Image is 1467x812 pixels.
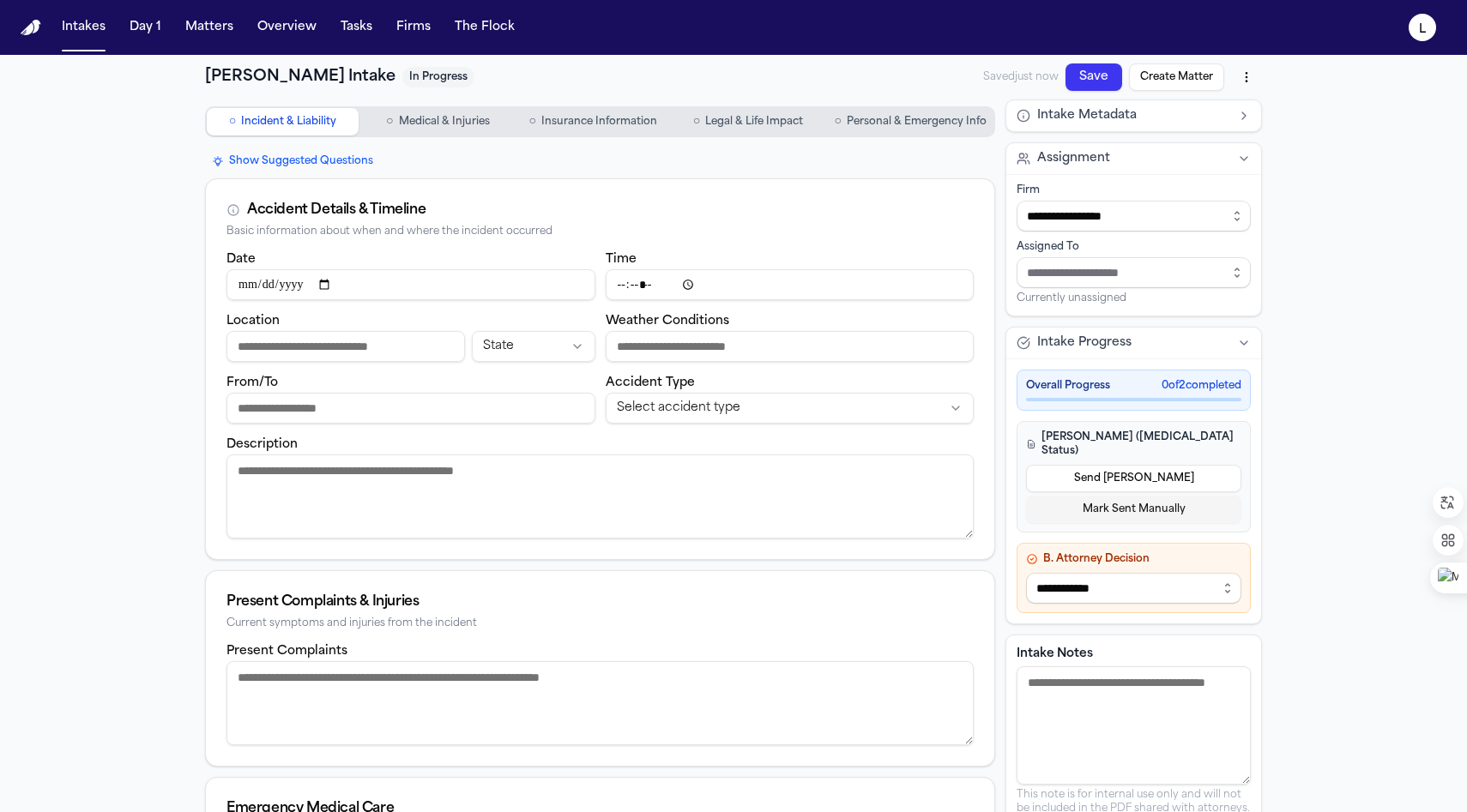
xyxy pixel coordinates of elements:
[386,113,393,130] span: ○
[251,12,323,43] button: Overview
[606,331,975,362] input: Weather conditions
[1017,257,1251,288] input: Assign to staff member
[226,376,278,389] label: From/To
[835,113,842,130] span: ○
[123,12,168,43] button: Day 1
[226,331,465,362] input: Incident location
[55,12,112,43] button: Intakes
[241,115,336,129] span: Incident & Liability
[472,331,595,362] button: Incident state
[448,12,522,43] button: The Flock
[1017,240,1251,254] div: Assigned To
[399,115,490,129] span: Medical & Injuries
[1017,646,1251,663] label: Intake Notes
[226,661,974,745] textarea: Present complaints
[362,108,514,135] button: Go to Medical & Injuries
[1017,292,1126,305] span: Currently unassigned
[1037,150,1110,167] span: Assignment
[226,269,595,300] input: Incident date
[606,253,637,266] label: Time
[606,269,975,300] input: Incident time
[1162,379,1241,393] span: 0 of 2 completed
[226,592,974,612] div: Present Complaints & Injuries
[226,438,298,451] label: Description
[207,108,359,135] button: Go to Incident & Liability
[1037,334,1132,352] span: Intake Progress
[1006,328,1261,358] button: Intake Progress
[389,12,438,43] button: Firms
[1017,201,1251,232] input: Select firm
[226,226,974,238] div: Basic information about when and where the incident occurred
[847,115,987,129] span: Personal & Emergency Info
[705,115,803,129] span: Legal & Life Impact
[693,113,700,130] span: ○
[1026,496,1241,523] button: Mark Sent Manually
[226,645,347,658] label: Present Complaints
[541,115,657,129] span: Insurance Information
[21,20,41,36] img: Finch Logo
[1006,100,1261,131] button: Intake Metadata
[334,12,379,43] button: Tasks
[247,200,426,220] div: Accident Details & Timeline
[673,108,824,135] button: Go to Legal & Life Impact
[828,108,993,135] button: Go to Personal & Emergency Info
[205,151,380,171] button: Show Suggested Questions
[1026,379,1110,393] span: Overall Progress
[517,108,669,135] button: Go to Insurance Information
[226,617,974,630] div: Current symptoms and injuries from the incident
[229,113,236,130] span: ○
[226,454,974,538] textarea: Incident description
[606,376,695,389] label: Accident Type
[226,253,256,266] label: Date
[606,315,729,328] label: Weather Conditions
[1017,666,1251,785] textarea: Intake notes
[226,393,595,424] input: From/To destination
[1037,107,1137,124] span: Intake Metadata
[21,20,41,36] a: Home
[1026,465,1241,492] button: Send [PERSON_NAME]
[1026,430,1241,458] h4: [PERSON_NAME] ([MEDICAL_DATA] Status)
[1026,552,1241,566] h4: B. Attorney Decision
[178,12,240,43] button: Matters
[226,315,280,328] label: Location
[1006,143,1261,174] button: Assignment
[1017,183,1251,197] div: Firm
[528,113,535,130] span: ○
